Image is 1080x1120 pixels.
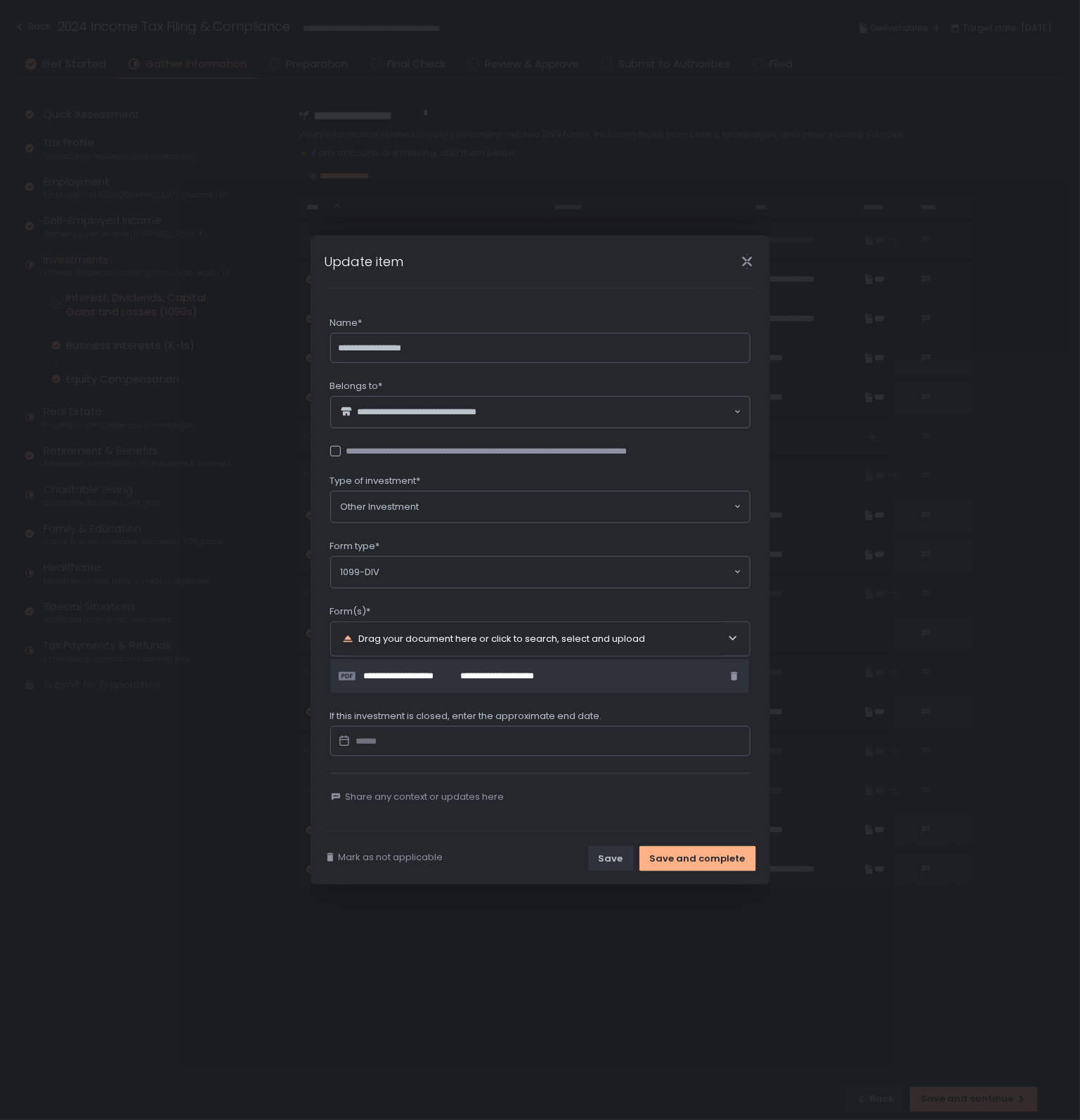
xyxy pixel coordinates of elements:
[339,851,443,864] span: Mark as not applicable
[330,540,380,553] span: Form type*
[346,791,505,803] span: Share any context or updates here
[419,500,734,514] input: Search for option
[330,710,602,723] span: If this investment is closed, enter the approximate end date.
[341,500,419,514] span: Other Investment
[725,253,770,270] div: Close
[325,252,404,271] h1: Update item
[514,405,733,419] input: Search for option
[331,557,750,588] div: Search for option
[330,380,383,393] span: Belongs to*
[639,846,756,871] button: Save and complete
[330,726,751,757] input: Datepicker input
[325,851,443,864] button: Mark as not applicable
[331,397,750,428] div: Search for option
[330,475,421,487] span: Type of investment*
[330,317,363,329] span: Name*
[599,852,623,865] div: Save
[650,852,746,865] div: Save and complete
[341,565,380,579] span: 1099-DIV
[588,846,634,871] button: Save
[330,605,371,618] span: Form(s)*
[380,565,734,579] input: Search for option
[331,492,750,522] div: Search for option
